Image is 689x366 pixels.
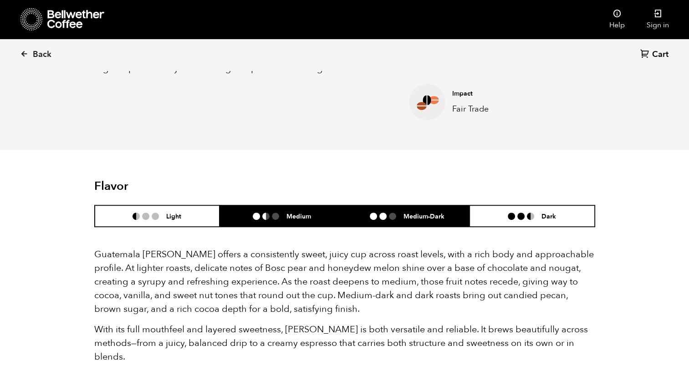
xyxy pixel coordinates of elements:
span: Back [33,49,51,60]
span: Cart [652,49,669,60]
h2: Flavor [94,179,261,193]
h6: Medium [286,212,311,220]
p: Fair Trade [452,103,578,115]
h4: Impact [452,89,578,98]
p: Guatemala [PERSON_NAME] offers a consistently sweet, juicy cup across roast levels, with a rich b... [94,248,595,316]
h6: Dark [541,212,556,220]
h6: Medium-Dark [403,212,444,220]
h6: Light [166,212,181,220]
p: With its full mouthfeel and layered sweetness, [PERSON_NAME] is both versatile and reliable. It b... [94,323,595,364]
a: Cart [640,49,671,61]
